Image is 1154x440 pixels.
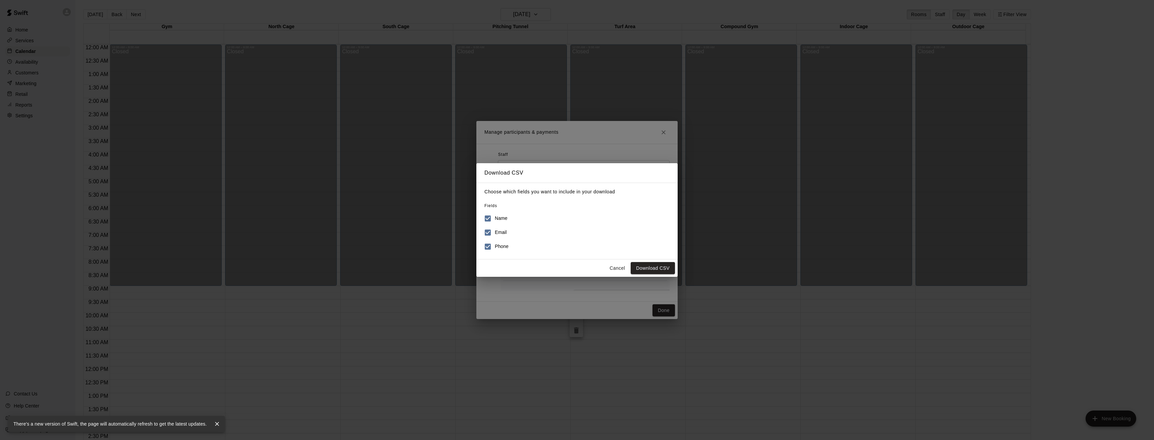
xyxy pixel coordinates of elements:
span: Fields [484,203,497,208]
button: close [212,419,222,429]
h2: Download CSV [476,163,678,183]
p: Choose which fields you want to include in your download [484,188,670,195]
button: Download CSV [631,262,675,274]
h6: Name [495,215,508,222]
button: Cancel [607,262,628,274]
h6: Email [495,229,507,236]
div: There's a new version of Swift, the page will automatically refresh to get the latest updates. [13,418,207,430]
h6: Phone [495,243,509,250]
